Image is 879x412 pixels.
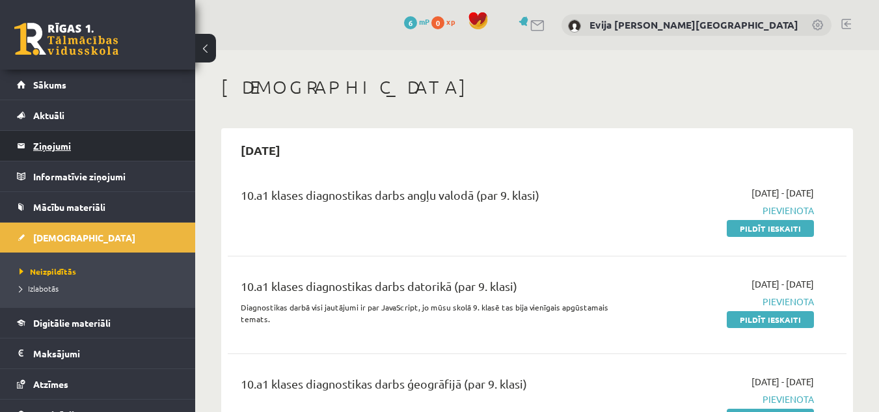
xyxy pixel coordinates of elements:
[17,131,179,161] a: Ziņojumi
[636,204,814,217] span: Pievienota
[727,220,814,237] a: Pildīt ieskaiti
[17,70,179,100] a: Sākums
[431,16,444,29] span: 0
[20,266,182,277] a: Neizpildītās
[228,135,293,165] h2: [DATE]
[17,161,179,191] a: Informatīvie ziņojumi
[20,283,59,294] span: Izlabotās
[33,131,179,161] legend: Ziņojumi
[241,375,616,399] div: 10.a1 klases diagnostikas darbs ģeogrāfijā (par 9. klasi)
[33,378,68,390] span: Atzīmes
[17,338,179,368] a: Maksājumi
[17,100,179,130] a: Aktuāli
[446,16,455,27] span: xp
[33,232,135,243] span: [DEMOGRAPHIC_DATA]
[17,223,179,253] a: [DEMOGRAPHIC_DATA]
[419,16,429,27] span: mP
[241,277,616,301] div: 10.a1 klases diagnostikas darbs datorikā (par 9. klasi)
[241,186,616,210] div: 10.a1 klases diagnostikas darbs angļu valodā (par 9. klasi)
[33,161,179,191] legend: Informatīvie ziņojumi
[33,79,66,90] span: Sākums
[33,338,179,368] legend: Maksājumi
[221,76,853,98] h1: [DEMOGRAPHIC_DATA]
[404,16,429,27] a: 6 mP
[431,16,461,27] a: 0 xp
[20,282,182,294] a: Izlabotās
[636,295,814,309] span: Pievienota
[33,109,64,121] span: Aktuāli
[568,20,581,33] img: Evija Aija Frijāre
[17,192,179,222] a: Mācību materiāli
[20,266,76,277] span: Neizpildītās
[14,23,118,55] a: Rīgas 1. Tālmācības vidusskola
[589,18,798,31] a: Evija [PERSON_NAME][GEOGRAPHIC_DATA]
[751,186,814,200] span: [DATE] - [DATE]
[751,375,814,389] span: [DATE] - [DATE]
[636,392,814,406] span: Pievienota
[17,308,179,338] a: Digitālie materiāli
[404,16,417,29] span: 6
[33,201,105,213] span: Mācību materiāli
[727,311,814,328] a: Pildīt ieskaiti
[17,369,179,399] a: Atzīmes
[241,301,616,325] p: Diagnostikas darbā visi jautājumi ir par JavaScript, jo mūsu skolā 9. klasē tas bija vienīgais ap...
[751,277,814,291] span: [DATE] - [DATE]
[33,317,111,329] span: Digitālie materiāli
